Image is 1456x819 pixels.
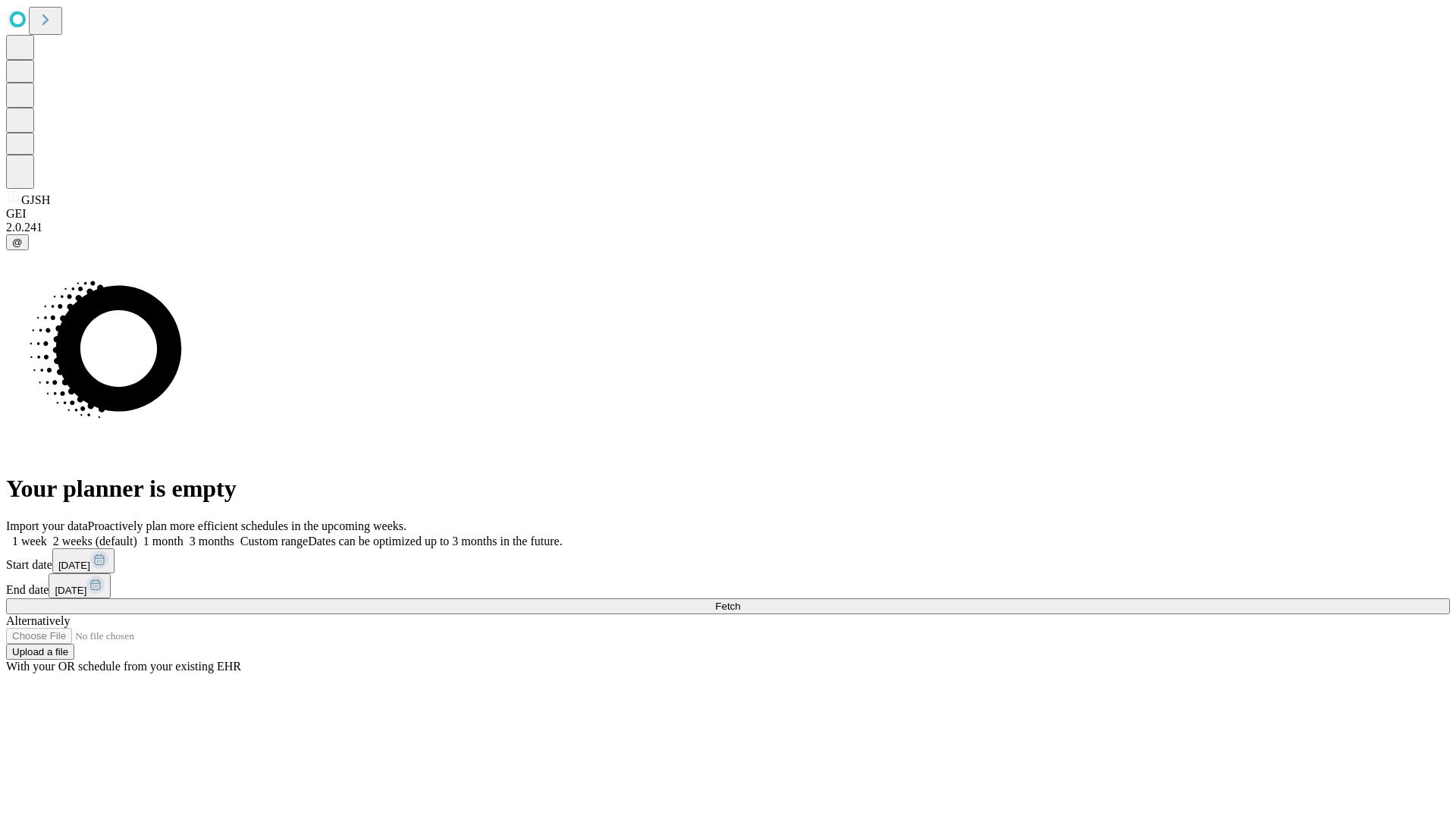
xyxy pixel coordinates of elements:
span: Alternatively [6,614,70,627]
span: Dates can be optimized up to 3 months in the future. [308,535,562,548]
span: [DATE] [58,560,90,571]
span: 3 months [190,535,234,548]
span: GJSH [21,193,50,206]
span: 1 month [143,535,184,548]
div: Start date [6,548,1450,573]
div: 2.0.241 [6,221,1450,234]
span: [DATE] [55,585,86,596]
span: Import your data [6,519,88,532]
span: 1 week [12,535,47,548]
h1: Your planner is empty [6,475,1450,503]
span: @ [12,237,23,248]
div: GEI [6,207,1450,221]
span: Custom range [240,535,308,548]
span: Fetch [715,601,740,612]
span: Proactively plan more efficient schedules in the upcoming weeks. [88,519,406,532]
button: Upload a file [6,644,74,660]
button: @ [6,234,29,250]
button: [DATE] [52,548,115,573]
button: Fetch [6,598,1450,614]
button: [DATE] [49,573,111,598]
div: End date [6,573,1450,598]
span: 2 weeks (default) [53,535,137,548]
span: With your OR schedule from your existing EHR [6,660,241,673]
